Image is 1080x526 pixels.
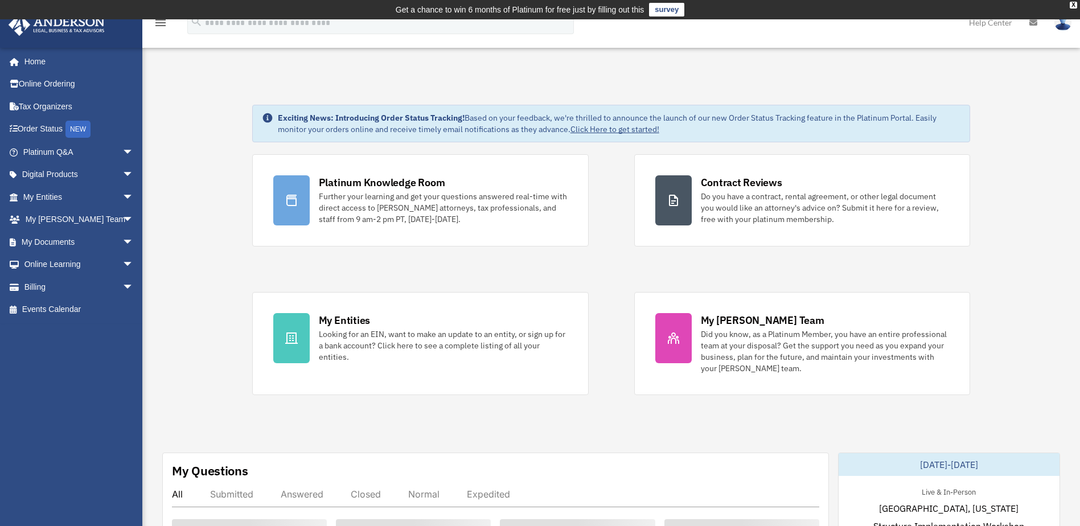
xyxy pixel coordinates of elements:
a: Platinum Knowledge Room Further your learning and get your questions answered real-time with dire... [252,154,589,246]
a: Online Ordering [8,73,151,96]
a: Tax Organizers [8,95,151,118]
a: My [PERSON_NAME] Teamarrow_drop_down [8,208,151,231]
a: Billingarrow_drop_down [8,276,151,298]
a: My [PERSON_NAME] Team Did you know, as a Platinum Member, you have an entire professional team at... [634,292,971,395]
a: My Entities Looking for an EIN, want to make an update to an entity, or sign up for a bank accoun... [252,292,589,395]
strong: Exciting News: Introducing Order Status Tracking! [278,113,465,123]
a: survey [649,3,684,17]
div: Get a chance to win 6 months of Platinum for free just by filling out this [396,3,644,17]
a: Events Calendar [8,298,151,321]
a: Home [8,50,145,73]
span: arrow_drop_down [122,208,145,232]
div: My [PERSON_NAME] Team [701,313,824,327]
a: My Entitiesarrow_drop_down [8,186,151,208]
div: Looking for an EIN, want to make an update to an entity, or sign up for a bank account? Click her... [319,328,568,363]
a: Click Here to get started! [570,124,659,134]
div: Submitted [210,488,253,500]
div: Further your learning and get your questions answered real-time with direct access to [PERSON_NAM... [319,191,568,225]
div: Contract Reviews [701,175,782,190]
span: arrow_drop_down [122,253,145,277]
div: Did you know, as a Platinum Member, you have an entire professional team at your disposal? Get th... [701,328,950,374]
a: Contract Reviews Do you have a contract, rental agreement, or other legal document you would like... [634,154,971,246]
div: Expedited [467,488,510,500]
span: arrow_drop_down [122,276,145,299]
span: arrow_drop_down [122,141,145,164]
span: arrow_drop_down [122,163,145,187]
div: Based on your feedback, we're thrilled to announce the launch of our new Order Status Tracking fe... [278,112,961,135]
span: arrow_drop_down [122,231,145,254]
a: My Documentsarrow_drop_down [8,231,151,253]
span: [GEOGRAPHIC_DATA], [US_STATE] [879,502,1019,515]
div: [DATE]-[DATE] [839,453,1060,476]
div: Closed [351,488,381,500]
a: menu [154,20,167,30]
img: User Pic [1054,14,1071,31]
i: search [190,15,203,28]
div: Answered [281,488,323,500]
a: Order StatusNEW [8,118,151,141]
div: NEW [65,121,91,138]
a: Digital Productsarrow_drop_down [8,163,151,186]
div: Normal [408,488,440,500]
div: My Entities [319,313,370,327]
span: arrow_drop_down [122,186,145,209]
div: close [1070,2,1077,9]
div: All [172,488,183,500]
a: Online Learningarrow_drop_down [8,253,151,276]
a: Platinum Q&Aarrow_drop_down [8,141,151,163]
div: My Questions [172,462,248,479]
div: Do you have a contract, rental agreement, or other legal document you would like an attorney's ad... [701,191,950,225]
div: Platinum Knowledge Room [319,175,445,190]
img: Anderson Advisors Platinum Portal [5,14,108,36]
div: Live & In-Person [913,485,985,497]
i: menu [154,16,167,30]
